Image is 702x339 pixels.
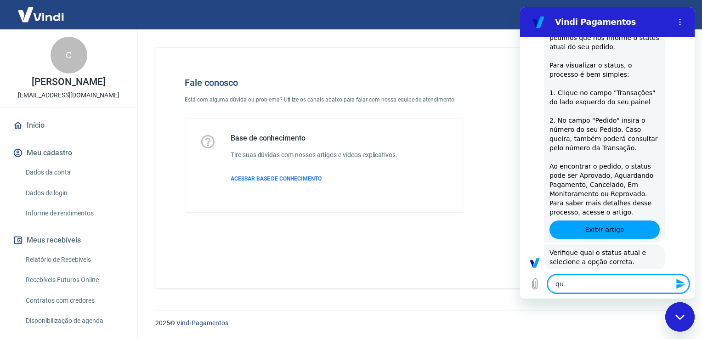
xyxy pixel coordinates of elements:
iframe: Janela de mensagens [520,7,695,299]
a: Disponibilização de agenda [22,311,126,330]
button: Meus recebíveis [11,230,126,250]
p: [EMAIL_ADDRESS][DOMAIN_NAME] [18,90,119,100]
a: Dados de login [22,184,126,203]
h4: Fale conosco [185,77,464,88]
iframe: Botão para abrir a janela de mensagens, conversa em andamento [665,302,695,332]
img: Fale conosco [502,62,642,185]
button: Meu cadastro [11,143,126,163]
span: ACESSAR BASE DE CONHECIMENTO [231,175,322,182]
div: C [51,37,87,73]
a: Relatório de Recebíveis [22,250,126,269]
p: 2025 © [155,318,680,328]
a: Recebíveis Futuros Online [22,271,126,289]
h6: Tire suas dúvidas com nossos artigos e vídeos explicativos. [231,150,397,160]
a: Dados da conta [22,163,126,182]
h5: Base de conhecimento [231,134,397,143]
a: Vindi Pagamentos [176,319,228,327]
p: Está com alguma dúvida ou problema? Utilize os canais abaixo para falar com nossa equipe de atend... [185,96,464,104]
a: ACESSAR BASE DE CONHECIMENTO [231,175,397,183]
p: [PERSON_NAME] [32,77,105,87]
img: Vindi [11,0,71,28]
a: Início [11,115,126,136]
a: Informe de rendimentos [22,204,126,223]
a: Contratos com credores [22,291,126,310]
button: Sair [658,6,691,23]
